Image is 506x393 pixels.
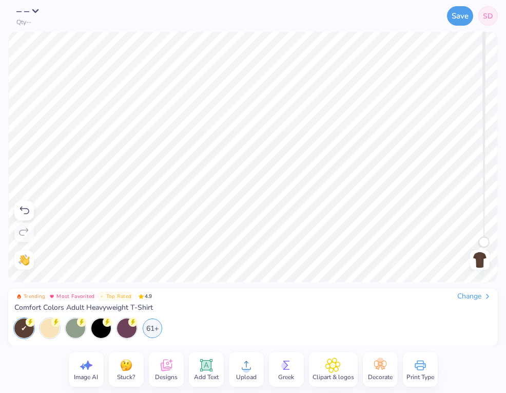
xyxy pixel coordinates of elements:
[49,294,54,299] img: Most Favorited sort
[16,18,31,26] span: Qty --
[56,294,94,299] span: Most Favorited
[278,373,294,381] span: Greek
[24,294,45,299] span: Trending
[16,6,45,16] button: – –
[119,358,134,373] img: Stuck?
[479,237,489,247] div: Accessibility label
[117,373,135,381] span: Stuck?
[472,252,488,268] img: Back
[106,294,132,299] span: Top Rated
[194,373,219,381] span: Add Text
[74,373,98,381] span: Image AI
[368,373,393,381] span: Decorate
[155,373,178,381] span: Designs
[457,292,492,301] div: Change
[143,319,162,338] div: 61+
[447,6,473,26] button: Save
[478,6,498,26] a: SD
[16,4,30,18] span: – –
[99,294,104,299] img: Top Rated sort
[14,292,47,301] button: Badge Button
[313,373,354,381] span: Clipart & logos
[483,11,493,22] span: SD
[14,303,153,312] span: Comfort Colors Adult Heavyweight T-Shirt
[47,292,96,301] button: Badge Button
[135,292,155,301] span: 4.9
[97,292,134,301] button: Badge Button
[406,373,434,381] span: Print Type
[16,294,22,299] img: Trending sort
[236,373,257,381] span: Upload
